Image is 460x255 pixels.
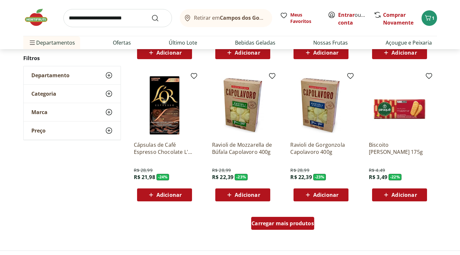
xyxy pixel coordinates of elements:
[369,75,430,136] img: Biscoito Maizena Piraque 175g
[31,127,46,134] span: Preço
[290,167,309,174] span: R$ 28,99
[294,46,348,59] button: Adicionar
[23,52,121,65] h2: Filtros
[313,192,338,197] span: Adicionar
[432,15,434,21] span: 1
[290,75,352,136] img: Ravioli de Gorgonzola Capolavoro 400g
[290,174,312,181] span: R$ 22,39
[251,221,314,226] span: Carregar mais produtos
[137,46,192,59] button: Adicionar
[251,217,314,232] a: Carregar mais produtos
[156,50,182,55] span: Adicionar
[338,11,355,18] a: Entrar
[389,174,401,180] span: - 22 %
[313,39,348,47] a: Nossas Frutas
[338,11,367,27] span: ou
[215,46,270,59] button: Adicionar
[235,50,260,55] span: Adicionar
[215,188,270,201] button: Adicionar
[169,39,197,47] a: Último Lote
[338,11,374,26] a: Criar conta
[134,75,195,136] img: Cápsulas de Café Espresso Chocolate L'Or com 10 Unidades
[212,167,231,174] span: R$ 28,99
[235,174,248,180] span: - 23 %
[369,174,387,181] span: R$ 3,49
[313,174,326,180] span: - 23 %
[422,10,437,26] button: Carrinho
[31,72,70,79] span: Departamento
[391,192,417,197] span: Adicionar
[290,12,320,25] span: Meus Favoritos
[290,141,352,155] a: Ravioli de Gorgonzola Capolavoro 400g
[383,11,413,26] a: Comprar Novamente
[113,39,131,47] a: Ofertas
[31,109,48,115] span: Marca
[313,50,338,55] span: Adicionar
[134,141,195,155] a: Cápsulas de Café Espresso Chocolate L'Or com 10 Unidades
[369,141,430,155] a: Biscoito [PERSON_NAME] 175g
[212,141,273,155] a: Ravioli de Mozzarella de Búfala Capolavoro 400g
[235,39,275,47] a: Bebidas Geladas
[372,46,427,59] button: Adicionar
[31,90,56,97] span: Categoria
[156,174,169,180] span: - 24 %
[137,188,192,201] button: Adicionar
[24,122,121,140] button: Preço
[134,174,155,181] span: R$ 21,98
[235,192,260,197] span: Adicionar
[28,35,75,50] span: Departamentos
[151,14,167,22] button: Submit Search
[24,103,121,121] button: Marca
[212,174,233,181] span: R$ 22,39
[294,188,348,201] button: Adicionar
[280,12,320,25] a: Meus Favoritos
[28,35,36,50] button: Menu
[194,15,265,21] span: Retirar em
[391,50,417,55] span: Adicionar
[134,167,153,174] span: R$ 28,99
[386,39,432,47] a: Açougue e Peixaria
[156,192,182,197] span: Adicionar
[24,66,121,84] button: Departamento
[220,14,337,21] b: Campos dos Goytacazes/[GEOGRAPHIC_DATA]
[372,188,427,201] button: Adicionar
[63,9,172,27] input: search
[23,8,56,27] img: Hortifruti
[180,9,272,27] button: Retirar emCampos dos Goytacazes/[GEOGRAPHIC_DATA]
[212,75,273,136] img: Ravioli de Mozzarella de Búfala Capolavoro 400g
[24,85,121,103] button: Categoria
[369,167,385,174] span: R$ 4,49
